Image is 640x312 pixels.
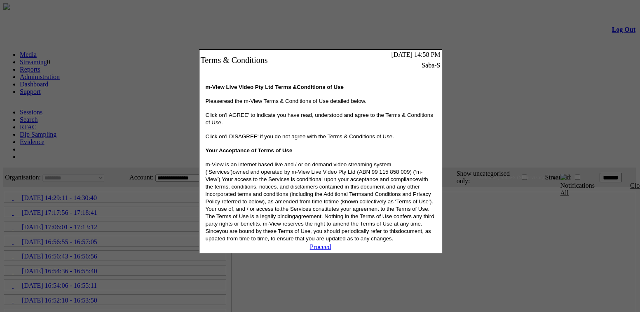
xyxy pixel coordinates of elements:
span: m-View is an internet based live and / or on demand video streaming system (‘Services’)owned and ... [206,161,434,242]
span: Click on'I AGREE' to indicate you have read, understood and agree to the Terms & Conditions of Use. [206,112,433,126]
span: Your Acceptance of Terms of Use [206,147,293,154]
span: m-View Live Video Pty Ltd Terms &Conditions of Use [206,84,344,90]
span: Pleaseread the m-View Terms & Conditions of Use detailed below. [206,98,367,104]
div: Terms & Conditions [201,56,338,65]
span: Click on'I DISAGREE' if you do not agree with the Terms & Conditions of Use. [206,133,394,140]
td: Saba-S [339,61,441,70]
a: Proceed [310,243,331,250]
td: [DATE] 14:58 PM [339,51,441,59]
